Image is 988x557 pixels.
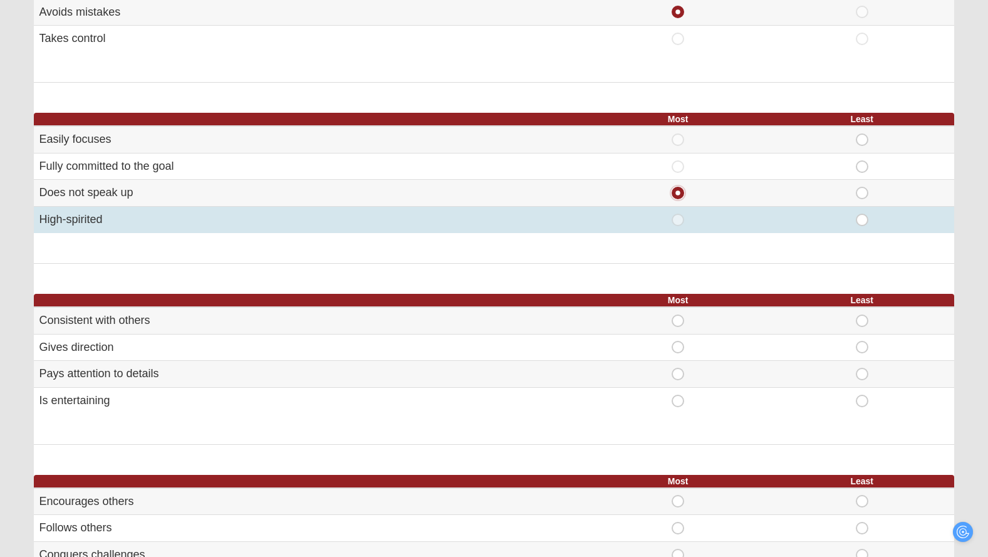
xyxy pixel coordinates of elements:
th: Least [770,294,954,307]
td: Encourages others [34,488,586,515]
th: Most [586,113,770,126]
th: Most [586,294,770,307]
td: Gives direction [34,334,586,361]
td: Follows others [34,515,586,542]
th: Least [770,113,954,126]
td: Is entertaining [34,387,586,414]
td: Pays attention to details [34,361,586,388]
td: Fully committed to the goal [34,153,586,180]
td: Takes control [34,26,586,52]
td: High-spirited [34,207,586,233]
td: Easily focuses [34,126,586,153]
th: Least [770,475,954,488]
td: Does not speak up [34,180,586,207]
th: Most [586,475,770,488]
td: Consistent with others [34,307,586,334]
